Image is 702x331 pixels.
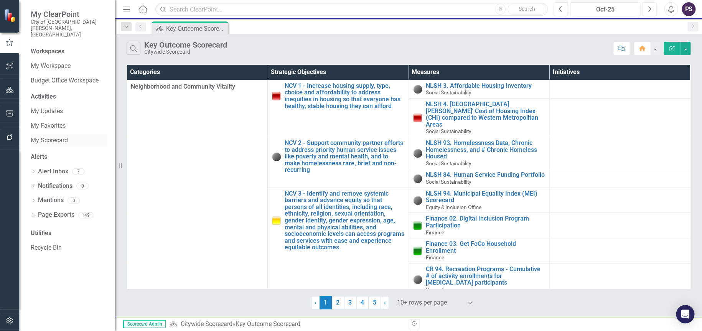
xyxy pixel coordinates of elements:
[426,101,545,128] a: NLSH 4. [GEOGRAPHIC_DATA][PERSON_NAME]' Cost of Housing Index (CHI) compared to Western Metropoli...
[508,4,546,15] button: Search
[519,6,535,12] span: Search
[268,137,409,188] td: Double-Click to Edit Right Click for Context Menu
[413,174,422,183] img: No Information
[272,152,281,161] img: No Information
[4,9,17,22] img: ClearPoint Strategy
[409,188,549,213] td: Double-Click to Edit Right Click for Context Menu
[38,196,64,205] a: Mentions
[31,19,107,38] small: City of [GEOGRAPHIC_DATA][PERSON_NAME], [GEOGRAPHIC_DATA]
[426,140,545,160] a: NLSH 93. Homelessness Data, Chronic Homelessness, and # Chronic Homeless Housed
[426,179,471,185] span: Social Sustainability
[285,140,404,173] a: NCV 2 - Support community partner efforts to address priority human service issues like poverty a...
[409,213,549,238] td: Double-Click to Edit Right Click for Context Menu
[426,204,481,210] span: Equity & Inclusion Office
[31,244,107,252] a: Recycle Bin
[268,188,409,295] td: Double-Click to Edit Right Click for Context Menu
[285,190,404,251] a: NCV 3 - Identify and remove systemic barriers and advance equity so that persons of all identitie...
[268,80,409,137] td: Double-Click to Edit Right Click for Context Menu
[315,299,316,306] span: ‹
[409,80,549,98] td: Double-Click to Edit Right Click for Context Menu
[413,221,422,230] img: On Target
[272,91,281,100] img: Below Plan
[76,183,89,189] div: 0
[31,153,107,161] div: Alerts
[31,92,107,101] div: Activities
[320,296,332,309] span: 1
[170,320,403,329] div: »
[131,82,264,91] span: Neighborhood and Community Vitality
[409,99,549,137] td: Double-Click to Edit Right Click for Context Menu
[31,107,107,116] a: My Updates
[78,212,93,218] div: 149
[31,10,107,19] span: My ClearPoint
[72,168,84,175] div: 7
[356,296,369,309] a: 4
[31,229,107,238] div: Utilities
[31,122,107,130] a: My Favorites
[272,216,281,225] img: Caution
[38,211,74,219] a: Page Exports
[38,167,68,176] a: Alert Inbox
[426,160,471,166] span: Social Sustainability
[426,240,545,254] a: Finance 03. Get FoCo Household Enrollment
[144,49,227,55] div: Citywide Scorecard
[166,24,226,33] div: Key Outcome Scorecard
[285,82,404,109] a: NCV 1 - Increase housing supply, type, choice and affordability to address inequities in housing ...
[409,169,549,188] td: Double-Click to Edit Right Click for Context Menu
[426,128,471,134] span: Social Sustainability
[426,266,545,286] a: CR 94. Recreation Programs - Cumulative # of activity enrollments for [MEDICAL_DATA] participants
[573,5,638,14] div: Oct-25
[426,171,545,178] a: NLSH 84. Human Service Funding Portfolio
[123,320,166,328] span: Scorecard Admin
[570,2,640,16] button: Oct-25
[426,190,545,204] a: NLSH 94. Municipal Equality Index (MEI) Scorecard
[68,197,80,204] div: 0
[413,196,422,205] img: No Information
[409,263,549,295] td: Double-Click to Edit Right Click for Context Menu
[426,82,545,89] a: NLSH 3. Affordable Housing Inventory
[155,3,548,16] input: Search ClearPoint...
[31,136,107,145] a: My Scorecard
[413,113,422,122] img: Below Plan
[426,215,545,229] a: Finance 02. Digital Inclusion Program Participation
[413,246,422,255] img: On Target
[676,305,694,323] div: Open Intercom Messenger
[344,296,356,309] a: 3
[144,41,227,49] div: Key Outcome Scorecard
[413,148,422,158] img: No Information
[426,89,471,96] span: Social Sustainability
[409,238,549,263] td: Double-Click to Edit Right Click for Context Menu
[31,47,64,56] div: Workspaces
[413,84,422,94] img: No Information
[31,76,107,85] a: Budget Office Workspace
[413,275,422,284] img: No Information
[426,287,450,293] span: Recreation
[426,254,444,260] span: Finance
[384,299,386,306] span: ›
[332,296,344,309] a: 2
[426,229,444,235] span: Finance
[180,320,232,328] a: Citywide Scorecard
[409,137,549,169] td: Double-Click to Edit Right Click for Context Menu
[369,296,381,309] a: 5
[235,320,300,328] div: Key Outcome Scorecard
[31,62,107,71] a: My Workspace
[682,2,695,16] button: PS
[38,182,73,191] a: Notifications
